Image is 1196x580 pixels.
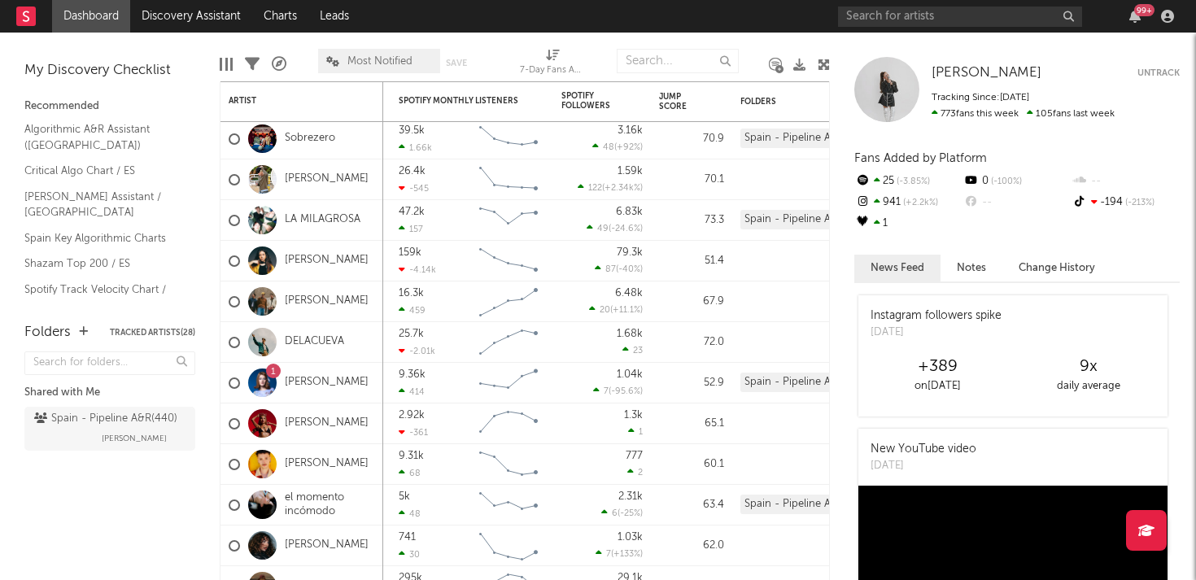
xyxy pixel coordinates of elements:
a: [PERSON_NAME] [285,254,369,268]
div: -- [962,192,1071,213]
div: 99 + [1134,4,1155,16]
div: 2.31k [618,491,643,502]
div: Filters [245,41,260,88]
div: 7-Day Fans Added (7-Day Fans Added) [520,41,585,88]
div: 6.48k [615,288,643,299]
div: 414 [399,386,425,397]
a: DELACUEVA [285,335,344,349]
div: 79.3k [617,247,643,258]
input: Search... [617,49,739,73]
div: 73.3 [659,211,724,230]
div: 51.4 [659,251,724,271]
span: 2 [638,469,643,478]
span: 87 [605,265,616,274]
span: -95.6 % [611,387,640,396]
div: 1.3k [624,410,643,421]
span: 49 [597,225,609,233]
div: 9.31k [399,451,424,461]
a: Spain Key Algorithmic Charts [24,229,179,247]
svg: Chart title [472,363,545,403]
div: 9 x [1013,357,1163,377]
a: [PERSON_NAME] [285,416,369,430]
div: 2.92k [399,410,425,421]
a: el momento incómodo [285,491,375,519]
div: 65.1 [659,414,724,434]
div: [DATE] [871,458,976,474]
div: My Discovery Checklist [24,61,195,81]
a: [PERSON_NAME] [285,172,369,186]
div: ( ) [592,142,643,152]
div: Folders [24,323,71,342]
button: Change History [1002,255,1111,281]
div: 1.68k [617,329,643,339]
div: 1.66k [399,142,432,153]
div: 70.9 [659,129,724,149]
span: 105 fans last week [932,109,1115,119]
input: Search for artists [838,7,1082,27]
div: +389 [862,357,1013,377]
span: -213 % [1123,198,1155,207]
svg: Chart title [472,444,545,485]
div: Spotify Monthly Listeners [399,96,521,106]
span: Most Notified [347,56,412,67]
span: 48 [603,143,614,152]
div: ( ) [596,548,643,559]
div: Edit Columns [220,41,233,88]
div: 16.3k [399,288,424,299]
div: Folders [740,97,862,107]
a: LA MILAGROSA [285,213,360,227]
div: 1.59k [618,166,643,177]
span: 6 [612,509,618,518]
a: Shazam Top 200 / ES [24,255,179,273]
span: -24.6 % [611,225,640,233]
div: 63.4 [659,495,724,515]
div: A&R Pipeline [272,41,286,88]
div: Spain - Pipeline A&R (440) [740,129,878,148]
a: Spotify Track Velocity Chart / ES [24,281,179,314]
div: 0 [962,171,1071,192]
span: 20 [600,306,610,315]
svg: Chart title [472,281,545,322]
a: Spain - Pipeline A&R(440)[PERSON_NAME] [24,407,195,451]
button: Save [446,59,467,68]
div: Jump Score [659,92,700,111]
div: 741 [399,532,416,543]
span: 7 [604,387,609,396]
div: 1.03k [618,532,643,543]
button: News Feed [854,255,941,281]
a: Critical Algo Chart / ES [24,162,179,180]
div: Artist [229,96,351,106]
div: Spain - Pipeline A&R (440) [740,210,878,229]
span: +11.1 % [613,306,640,315]
span: Fans Added by Platform [854,152,987,164]
div: 26.4k [399,166,426,177]
svg: Chart title [472,119,545,159]
a: [PERSON_NAME] [285,376,369,390]
div: 72.0 [659,333,724,352]
div: 62.0 [659,536,724,556]
div: 25.7k [399,329,424,339]
span: 122 [588,184,602,193]
div: 9.36k [399,369,426,380]
div: [DATE] [871,325,1002,341]
span: 23 [633,347,643,355]
span: -3.85 % [894,177,930,186]
div: Instagram followers spike [871,307,1002,325]
div: New YouTube video [871,441,976,458]
a: Sobrezero [285,132,335,146]
div: daily average [1013,377,1163,396]
span: -25 % [620,509,640,518]
button: Notes [941,255,1002,281]
div: 39.5k [399,125,425,136]
div: on [DATE] [862,377,1013,396]
div: 68 [399,468,421,478]
div: 30 [399,549,420,560]
span: 1 [639,428,643,437]
span: +2.2k % [901,198,938,207]
div: 25 [854,171,962,192]
div: 459 [399,305,426,316]
div: 1 [854,213,962,234]
div: Spain - Pipeline A&R ( 440 ) [34,409,177,429]
svg: Chart title [472,403,545,444]
div: -194 [1072,192,1180,213]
